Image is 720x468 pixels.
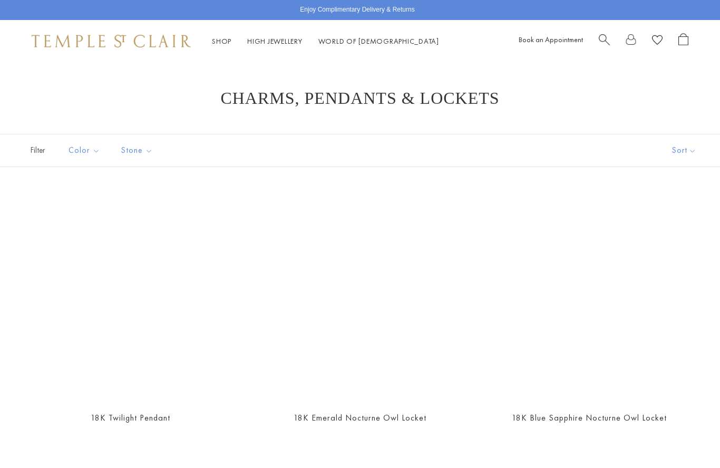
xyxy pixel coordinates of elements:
h1: Charms, Pendants & Lockets [42,89,678,108]
a: Book an Appointment [519,35,583,44]
a: 18K Emerald Nocturne Owl Locket [294,412,426,423]
a: 18K Emerald Nocturne Owl Locket [256,193,464,402]
a: Open Shopping Bag [678,33,688,50]
a: ShopShop [212,36,231,46]
nav: Main navigation [212,35,439,48]
span: Color [63,144,108,157]
a: World of [DEMOGRAPHIC_DATA]World of [DEMOGRAPHIC_DATA] [318,36,439,46]
a: View Wishlist [652,33,663,50]
button: Stone [113,139,161,162]
a: 18K Blue Sapphire Nocturne Owl Locket [485,193,694,402]
p: Enjoy Complimentary Delivery & Returns [300,5,414,15]
img: Temple St. Clair [32,35,191,47]
a: 18K Twilight Pendant [91,412,170,423]
a: 18K Blue Sapphire Nocturne Owl Locket [512,412,667,423]
a: 18K Twilight Pendant [26,193,235,402]
a: High JewelleryHigh Jewellery [247,36,303,46]
span: Stone [116,144,161,157]
button: Show sort by [648,134,720,167]
a: Search [599,33,610,50]
button: Color [61,139,108,162]
iframe: Gorgias live chat messenger [667,418,709,457]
